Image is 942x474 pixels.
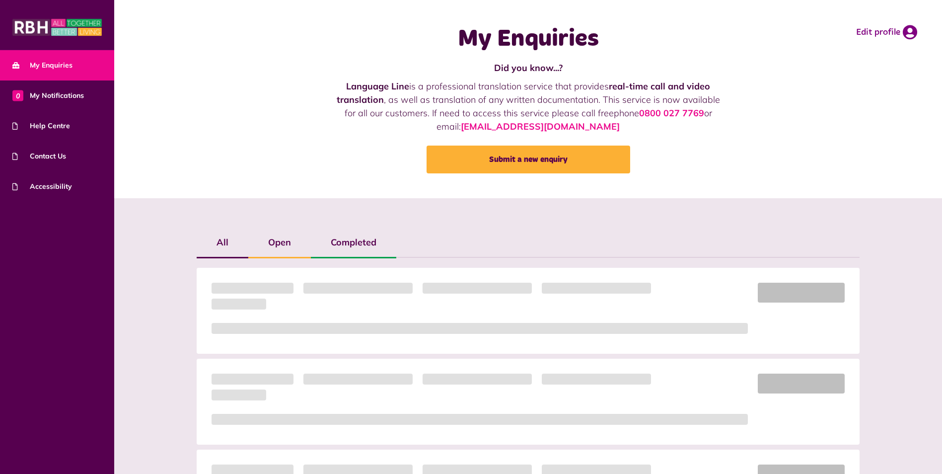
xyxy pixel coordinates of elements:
span: 0 [12,90,23,101]
span: My Enquiries [12,60,72,71]
h1: My Enquiries [331,25,725,54]
a: Edit profile [856,25,917,40]
span: My Notifications [12,90,84,101]
img: MyRBH [12,17,102,37]
strong: Language Line [346,80,409,92]
p: is a professional translation service that provides , as well as translation of any written docum... [331,79,725,133]
strong: real-time call and video translation [337,80,711,105]
a: [EMAIL_ADDRESS][DOMAIN_NAME] [461,121,620,132]
a: 0800 027 7769 [639,107,704,119]
span: Accessibility [12,181,72,192]
span: Help Centre [12,121,70,131]
a: Submit a new enquiry [427,146,630,173]
span: Contact Us [12,151,66,161]
strong: Did you know...? [494,62,563,74]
